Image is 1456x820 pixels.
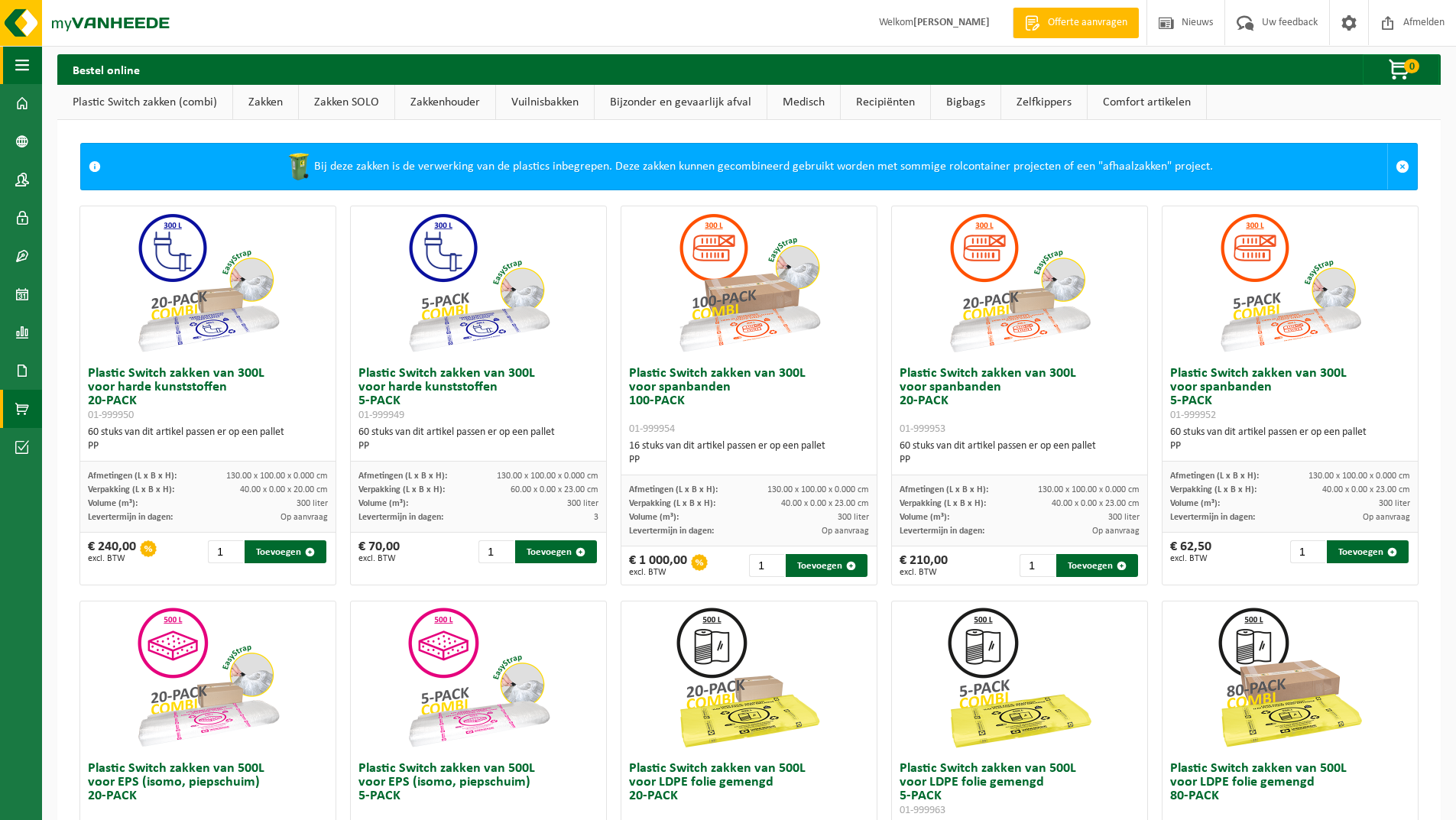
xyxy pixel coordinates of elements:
[226,472,328,481] span: 130.00 x 100.00 x 0.000 cm
[595,85,767,120] a: Bijzonder en gevaarlijk afval
[1088,85,1206,120] a: Comfort artikelen
[1052,499,1140,508] span: 40.00 x 0.00 x 23.00 cm
[1056,554,1138,577] button: Toevoegen
[358,513,443,522] span: Levertermijn in dagen:
[358,367,598,422] h3: Plastic Switch zakken van 300L voor harde kunststoffen 5-PACK
[822,527,869,536] span: Op aanvraag
[240,485,328,494] span: 40.00 x 0.00 x 20.00 cm
[1327,540,1409,563] button: Toevoegen
[900,513,949,522] span: Volume (m³):
[88,472,177,481] span: Afmetingen (L x B x H):
[1170,540,1211,563] div: € 62,50
[88,513,173,522] span: Levertermijn in dagen:
[395,85,495,120] a: Zakkenhouder
[497,472,598,481] span: 130.00 x 100.00 x 0.000 cm
[1290,540,1325,563] input: 1
[900,527,984,536] span: Levertermijn in dagen:
[838,513,869,522] span: 300 liter
[629,485,718,494] span: Afmetingen (L x B x H):
[673,601,825,754] img: 01-999964
[629,513,679,522] span: Volume (m³):
[900,367,1140,436] h3: Plastic Switch zakken van 300L voor spanbanden 20-PACK
[629,527,714,536] span: Levertermijn in dagen:
[900,805,945,816] span: 01-999963
[943,206,1096,359] img: 01-999953
[1170,513,1255,522] span: Levertermijn in dagen:
[358,540,400,563] div: € 70,00
[900,423,945,435] span: 01-999953
[1170,485,1257,494] span: Verpakking (L x B x H):
[299,85,394,120] a: Zakken SOLO
[629,367,869,436] h3: Plastic Switch zakken van 300L voor spanbanden 100-PACK
[673,206,825,359] img: 01-999954
[1001,85,1087,120] a: Zelfkippers
[1092,527,1140,536] span: Op aanvraag
[88,439,328,453] div: PP
[511,485,598,494] span: 60.00 x 0.00 x 23.00 cm
[1013,8,1139,38] a: Offerte aanvragen
[900,554,948,577] div: € 210,00
[1170,472,1259,481] span: Afmetingen (L x B x H):
[233,85,298,120] a: Zakken
[57,54,155,84] h2: Bestel online
[900,439,1140,467] div: 60 stuks van dit artikel passen er op een pallet
[1170,410,1216,421] span: 01-999952
[1170,499,1220,508] span: Volume (m³):
[88,485,174,494] span: Verpakking (L x B x H):
[629,554,687,577] div: € 1 000,00
[629,453,869,467] div: PP
[900,499,986,508] span: Verpakking (L x B x H):
[57,85,232,120] a: Plastic Switch zakken (combi)
[358,472,447,481] span: Afmetingen (L x B x H):
[358,485,445,494] span: Verpakking (L x B x H):
[629,439,869,467] div: 16 stuks van dit artikel passen er op een pallet
[88,499,138,508] span: Volume (m³):
[629,423,675,435] span: 01-999954
[594,513,598,522] span: 3
[131,601,284,754] img: 01-999956
[900,762,1140,817] h3: Plastic Switch zakken van 500L voor LDPE folie gemengd 5-PACK
[900,568,948,577] span: excl. BTW
[943,601,1096,754] img: 01-999963
[1363,54,1439,85] button: 0
[1044,15,1131,31] span: Offerte aanvragen
[900,485,988,494] span: Afmetingen (L x B x H):
[1363,513,1410,522] span: Op aanvraag
[1170,426,1410,453] div: 60 stuks van dit artikel passen er op een pallet
[358,426,598,453] div: 60 stuks van dit artikel passen er op een pallet
[402,601,555,754] img: 01-999955
[131,206,284,359] img: 01-999950
[913,17,990,28] strong: [PERSON_NAME]
[88,367,328,422] h3: Plastic Switch zakken van 300L voor harde kunststoffen 20-PACK
[245,540,326,563] button: Toevoegen
[358,439,598,453] div: PP
[1214,601,1367,754] img: 01-999968
[931,85,1000,120] a: Bigbags
[1108,513,1140,522] span: 300 liter
[1038,485,1140,494] span: 130.00 x 100.00 x 0.000 cm
[1308,472,1410,481] span: 130.00 x 100.00 x 0.000 cm
[1214,206,1367,359] img: 01-999952
[781,499,869,508] span: 40.00 x 0.00 x 23.00 cm
[767,85,840,120] a: Medisch
[109,144,1387,190] div: Bij deze zakken is de verwerking van de plastics inbegrepen. Deze zakken kunnen gecombineerd gebr...
[1170,367,1410,422] h3: Plastic Switch zakken van 300L voor spanbanden 5-PACK
[515,540,597,563] button: Toevoegen
[88,554,136,563] span: excl. BTW
[280,513,328,522] span: Op aanvraag
[1387,144,1417,190] a: Sluit melding
[88,426,328,453] div: 60 stuks van dit artikel passen er op een pallet
[900,453,1140,467] div: PP
[208,540,243,563] input: 1
[297,499,328,508] span: 300 liter
[88,410,134,421] span: 01-999950
[629,499,715,508] span: Verpakking (L x B x H):
[567,499,598,508] span: 300 liter
[478,540,514,563] input: 1
[358,499,408,508] span: Volume (m³):
[629,568,687,577] span: excl. BTW
[749,554,784,577] input: 1
[841,85,930,120] a: Recipiënten
[767,485,869,494] span: 130.00 x 100.00 x 0.000 cm
[358,410,404,421] span: 01-999949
